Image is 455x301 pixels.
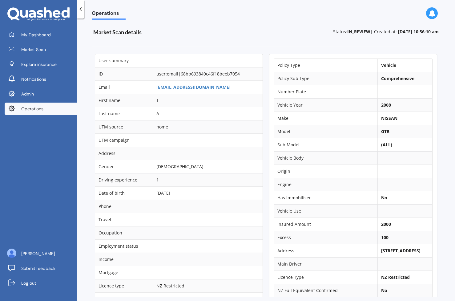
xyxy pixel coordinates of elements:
td: UTM campaign [95,133,153,147]
td: T [153,94,263,107]
span: Operations [21,106,43,112]
span: Log out [21,280,36,286]
b: No [381,287,387,293]
td: Date of birth [95,186,153,200]
td: Licence type [95,279,153,292]
td: Make [274,112,377,125]
td: Driving experience [95,173,153,186]
td: NZ Restricted [153,279,263,292]
a: Admin [5,88,77,100]
td: Address [274,244,377,257]
td: Vehicle Use [274,204,377,218]
a: Notifications [5,73,77,85]
a: [PERSON_NAME] [5,247,77,260]
td: Email [95,80,153,94]
td: ID [95,67,153,80]
a: Market Scan [5,43,77,56]
b: 2000 [381,221,391,227]
img: ALV-UjU6YHOUIM1AGx_4vxbOkaOq-1eqc8a3URkVIJkc_iWYmQ98kTe7fc9QMVOBV43MoXmOPfWPN7JjnmUwLuIGKVePaQgPQ... [7,249,16,258]
td: User summary [95,54,153,67]
td: Vehicle Year [274,98,377,112]
td: Excess [274,231,377,244]
a: Submit feedback [5,262,77,275]
td: Employment status [95,239,153,253]
a: Explore insurance [5,58,77,71]
td: Travel [95,213,153,226]
td: Licence Type [274,270,377,284]
td: Income [95,253,153,266]
b: 2008 [381,102,391,108]
td: - [153,266,263,279]
a: Operations [5,103,77,115]
td: Gender [95,160,153,173]
td: 1 [153,173,263,186]
td: UTM source [95,120,153,133]
span: Explore insurance [21,61,57,67]
b: No [381,195,387,201]
td: First name [95,94,153,107]
span: Market Scan [21,47,46,53]
td: Policy Sub Type [274,72,377,85]
b: GTR [381,128,389,134]
span: Admin [21,91,34,97]
td: home [153,120,263,133]
span: Notifications [21,76,46,82]
b: [STREET_ADDRESS] [381,248,421,254]
td: Engine [274,178,377,191]
td: Address [95,147,153,160]
a: [EMAIL_ADDRESS][DOMAIN_NAME] [156,84,231,90]
span: Submit feedback [21,265,55,271]
td: Main Driver [274,257,377,270]
td: Last name [95,107,153,120]
td: Mortgage [95,266,153,279]
b: 100 [381,234,389,240]
b: NZ Restricted [381,274,410,280]
td: [DEMOGRAPHIC_DATA] [153,160,263,173]
td: Sub Model [274,138,377,151]
p: Status: | Created at: [333,29,439,35]
span: [PERSON_NAME] [21,250,55,257]
td: [DATE] [153,186,263,200]
a: My Dashboard [5,29,77,41]
span: My Dashboard [21,32,51,38]
b: IN_REVIEW [347,29,370,35]
td: Has Immobiliser [274,191,377,204]
td: - [153,253,263,266]
td: Policy Type [274,59,377,72]
td: Occupation [95,226,153,239]
td: user:email|68bb693849c46f18beeb7054 [153,67,263,80]
td: A [153,107,263,120]
b: (ALL) [381,142,392,148]
td: Number Plate [274,85,377,98]
td: Insured Amount [274,218,377,231]
td: Vehicle Body [274,151,377,165]
h3: Market Scan details [93,29,236,36]
a: Log out [5,277,77,289]
td: Origin [274,165,377,178]
b: Vehicle [381,62,396,68]
b: NISSAN [381,115,397,121]
td: Phone [95,200,153,213]
td: NZ Full Equivalent Confirmed [274,284,377,297]
span: Operations [92,10,126,18]
td: Model [274,125,377,138]
b: [DATE] 10:56:10 am [398,29,439,35]
b: Comprehensive [381,75,414,81]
